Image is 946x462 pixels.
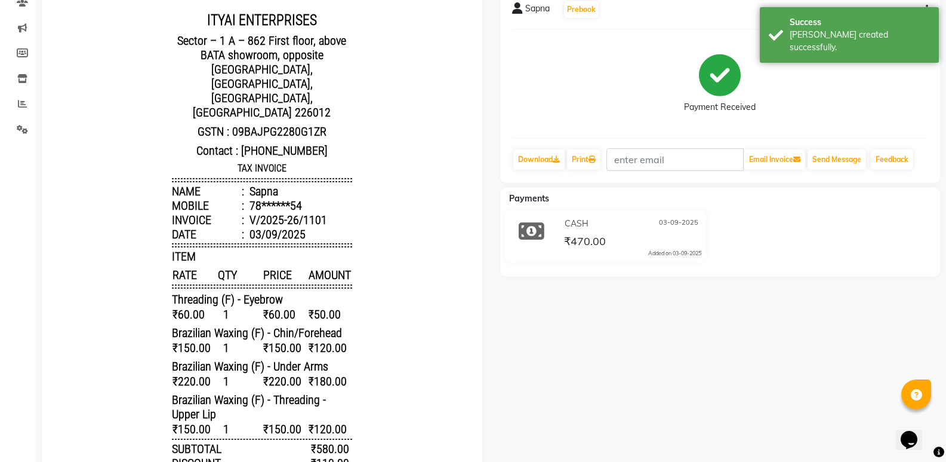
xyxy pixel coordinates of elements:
p: Contact : [PHONE_NUMBER] [118,141,298,160]
span: 1 [164,307,208,322]
span: : [188,198,190,213]
span: RATE [118,267,162,283]
span: : [188,184,190,198]
span: CASH [565,218,588,230]
span: 1 [164,374,208,389]
button: Email Invoice [744,149,805,170]
span: : [188,213,190,227]
span: ₹180.00 [254,374,298,389]
button: Prebook [564,1,599,18]
a: Feedback [871,149,913,170]
span: ₹150.00 [209,340,253,356]
a: Print [567,149,600,170]
span: Brazilian Waxing (F) - Threading - Upper Lip [118,393,298,421]
span: ₹150.00 [209,421,253,437]
div: SUBTOTAL [118,442,168,456]
div: Payment Received [684,101,756,114]
span: AMOUNT [254,267,298,283]
div: 03/09/2025 [193,227,252,241]
span: PRICE [209,267,253,283]
div: Bill created successfully. [790,29,930,54]
span: Threading (F) - Eyebrow [118,292,229,307]
span: ₹50.00 [254,307,298,322]
span: ₹220.00 [118,374,162,389]
div: Name [118,184,190,198]
h3: ITYAI ENTERPRISES [118,10,298,31]
span: 1 [164,340,208,356]
span: 1 [164,421,208,437]
span: ITEM [118,249,142,264]
p: GSTN : 09BAJPG2280G1ZR [118,122,298,141]
iframe: chat widget [896,414,934,450]
p: Sector – 1 A – 862 First floor, above BATA showroom, opposite [GEOGRAPHIC_DATA], [GEOGRAPHIC_DATA... [118,31,298,122]
span: Brazilian Waxing (F) - Chin/Forehead [118,326,288,340]
h3: TAX INVOICE [118,160,298,176]
span: Brazilian Waxing (F) - Under Arms [118,359,275,374]
div: Date [118,227,190,241]
div: V/2025-26/1101 [193,213,273,227]
span: : [188,227,190,241]
input: enter email [606,148,744,171]
span: ₹150.00 [118,340,162,356]
div: Added on 03-09-2025 [648,249,701,258]
div: Sapna [193,184,224,198]
span: ₹120.00 [254,421,298,437]
span: ₹220.00 [209,374,253,389]
span: Sapna [525,2,550,19]
a: Download [513,149,565,170]
div: Success [790,16,930,29]
span: 03-09-2025 [659,218,698,230]
span: ₹470.00 [564,234,606,251]
span: QTY [164,267,208,283]
span: ₹150.00 [118,421,162,437]
div: Mobile [118,198,190,213]
span: ₹120.00 [254,340,298,356]
button: Send Message [808,149,866,170]
span: ₹60.00 [209,307,253,322]
div: Invoice [118,213,190,227]
span: Payments [509,193,549,204]
div: ₹580.00 [254,442,298,456]
span: ₹60.00 [118,307,162,322]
